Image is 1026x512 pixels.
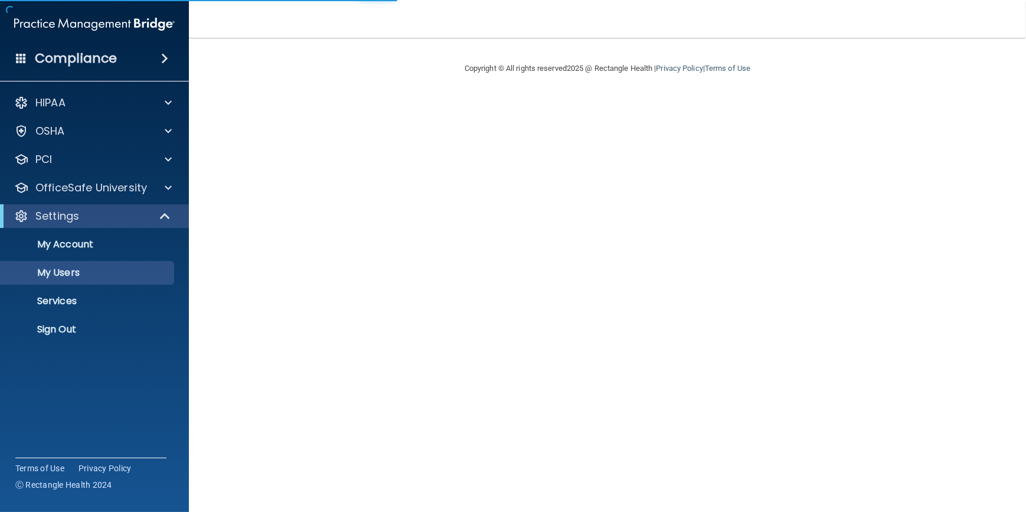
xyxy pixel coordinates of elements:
[35,181,147,195] p: OfficeSafe University
[392,50,823,87] div: Copyright © All rights reserved 2025 @ Rectangle Health | |
[14,96,172,110] a: HIPAA
[35,50,117,67] h4: Compliance
[8,239,169,250] p: My Account
[15,462,64,474] a: Terms of Use
[35,209,79,223] p: Settings
[14,181,172,195] a: OfficeSafe University
[14,12,175,36] img: PMB logo
[8,267,169,279] p: My Users
[14,209,171,223] a: Settings
[35,96,66,110] p: HIPAA
[79,462,132,474] a: Privacy Policy
[35,124,65,138] p: OSHA
[705,64,750,73] a: Terms of Use
[35,152,52,167] p: PCI
[14,124,172,138] a: OSHA
[8,324,169,335] p: Sign Out
[656,64,702,73] a: Privacy Policy
[8,295,169,307] p: Services
[14,152,172,167] a: PCI
[15,479,112,491] span: Ⓒ Rectangle Health 2024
